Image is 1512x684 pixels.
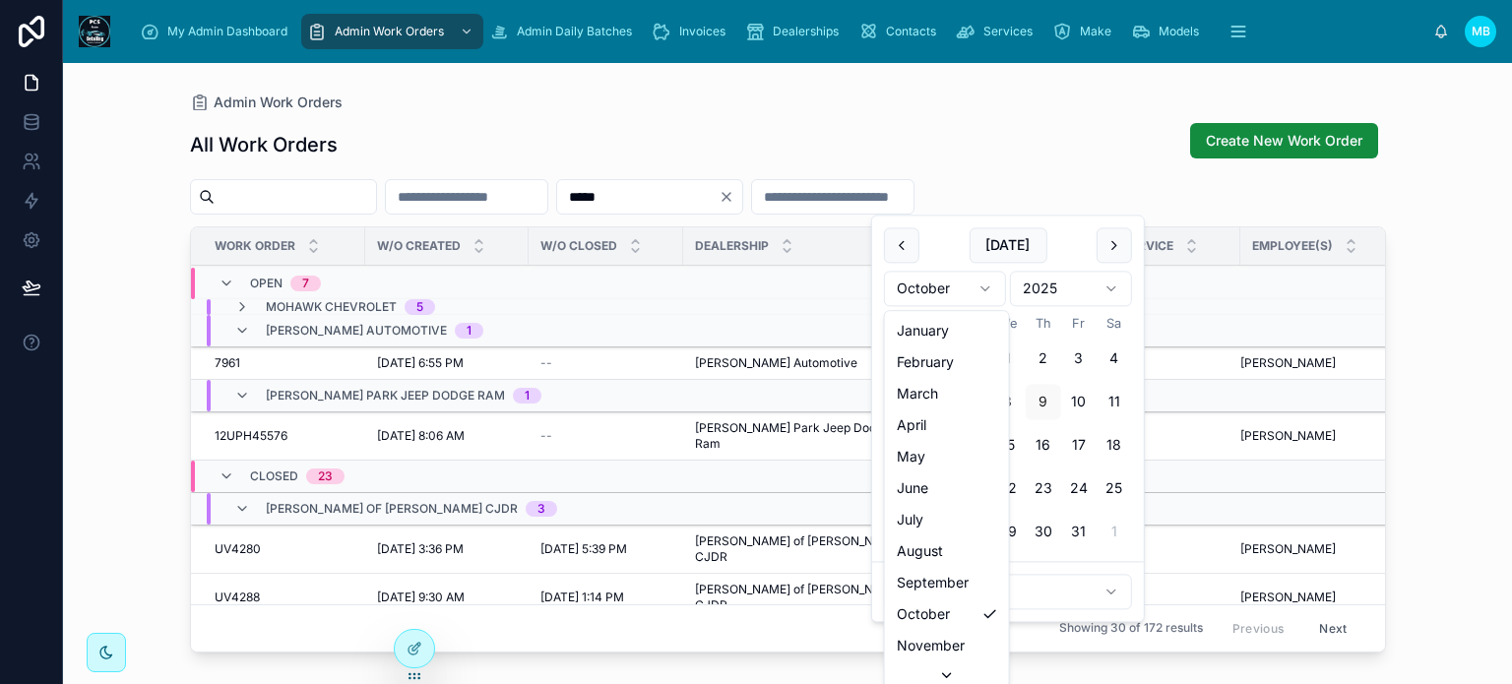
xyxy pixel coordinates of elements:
span: February [897,352,954,372]
span: July [897,510,923,529]
span: October [897,604,950,624]
span: June [897,478,928,498]
span: September [897,573,969,592]
span: November [897,636,965,655]
span: April [897,415,926,435]
span: May [897,447,925,466]
span: August [897,541,943,561]
span: March [897,384,938,404]
span: January [897,321,949,341]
